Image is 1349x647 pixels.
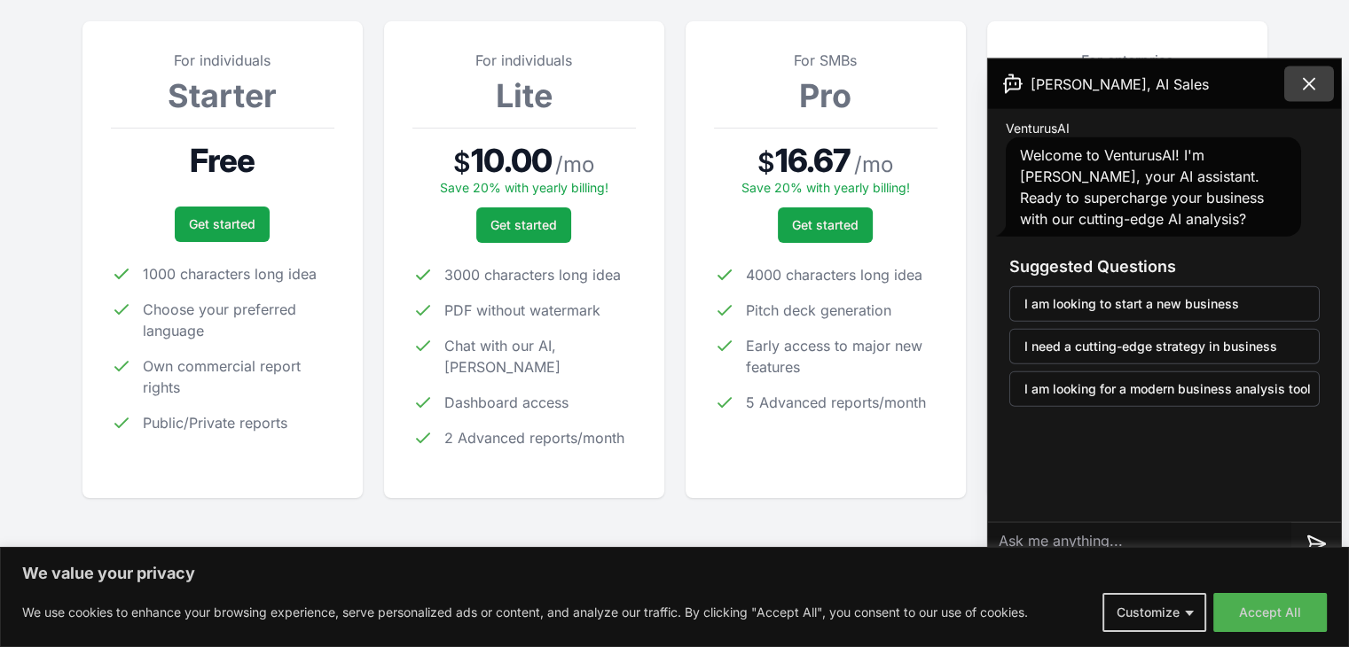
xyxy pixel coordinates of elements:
[1102,593,1206,632] button: Customize
[22,602,1028,623] p: We use cookies to enhance your browsing experience, serve personalized ads or content, and analyz...
[1020,146,1264,228] span: Welcome to VenturusAI! I'm [PERSON_NAME], your AI assistant. Ready to supercharge your business w...
[444,300,600,321] span: PDF without watermark
[111,50,334,71] p: For individuals
[757,146,775,178] span: $
[143,412,287,433] span: Public/Private reports
[1009,254,1320,279] h3: Suggested Questions
[22,563,1327,584] p: We value your privacy
[714,78,937,113] h3: Pro
[190,143,255,178] span: Free
[1009,286,1320,322] button: I am looking to start a new business
[143,263,317,285] span: 1000 characters long idea
[1213,593,1327,632] button: Accept All
[746,264,922,285] span: 4000 characters long idea
[440,180,608,195] span: Save 20% with yearly billing!
[1016,50,1239,71] p: For enterprise
[741,180,910,195] span: Save 20% with yearly billing!
[444,335,636,378] span: Chat with our AI, [PERSON_NAME]
[1031,74,1209,95] span: [PERSON_NAME], AI Sales
[444,392,569,413] span: Dashboard access
[746,300,891,321] span: Pitch deck generation
[175,207,270,242] a: Get started
[1006,120,1070,137] span: VenturusAI
[444,264,621,285] span: 3000 characters long idea
[471,143,552,178] span: 10.00
[775,143,851,178] span: 16.67
[1009,371,1320,407] button: I am looking for a modern business analysis tool
[412,50,636,71] p: For individuals
[143,355,334,398] span: Own commercial report rights
[854,151,893,179] span: / mo
[555,151,594,179] span: / mo
[1009,329,1320,364] button: I need a cutting-edge strategy in business
[778,207,873,243] a: Get started
[746,392,926,413] span: 5 Advanced reports/month
[412,78,636,113] h3: Lite
[476,207,571,243] a: Get started
[111,78,334,113] h3: Starter
[746,335,937,378] span: Early access to major new features
[453,146,471,178] span: $
[444,427,624,448] span: 2 Advanced reports/month
[714,50,937,71] p: For SMBs
[143,299,334,341] span: Choose your preferred language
